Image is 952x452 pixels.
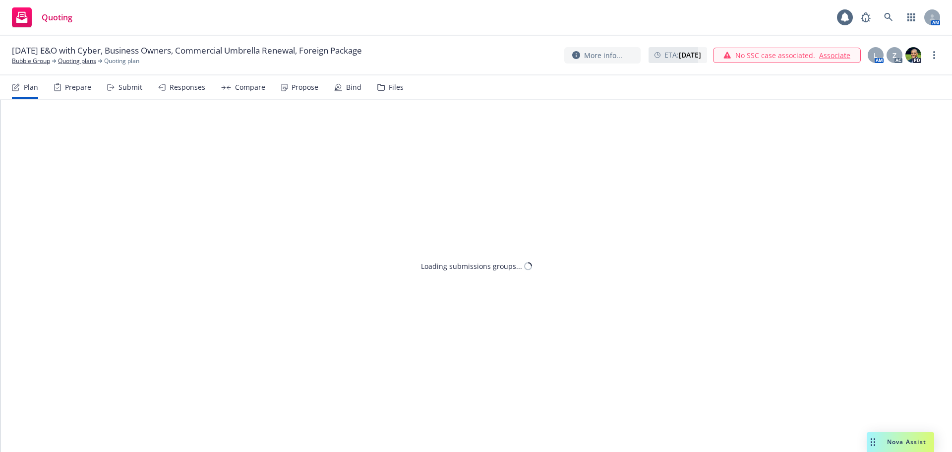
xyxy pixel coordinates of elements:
span: L [874,50,878,61]
a: Search [879,7,898,27]
span: Nova Assist [887,438,926,446]
a: Quoting [8,3,76,31]
div: Submit [119,83,142,91]
span: [DATE] E&O with Cyber, Business Owners, Commercial Umbrella Renewal, Foreign Package [12,45,362,57]
div: Loading submissions groups... [421,261,522,271]
div: Compare [235,83,265,91]
span: Z [892,50,896,61]
img: photo [905,47,921,63]
div: Prepare [65,83,91,91]
a: Report a Bug [856,7,876,27]
div: Plan [24,83,38,91]
span: Quoting [42,13,72,21]
span: More info... [584,50,622,61]
div: Bind [346,83,361,91]
div: Responses [170,83,205,91]
div: Files [389,83,404,91]
button: More info... [564,47,641,64]
a: Associate [819,50,850,61]
button: Nova Assist [867,432,934,452]
strong: [DATE] [679,50,701,60]
span: ETA : [664,50,701,60]
span: Quoting plan [104,57,139,65]
div: Propose [292,83,318,91]
a: Switch app [901,7,921,27]
span: No SSC case associated. [735,50,815,61]
a: Quoting plans [58,57,96,65]
a: Bubble Group [12,57,50,65]
a: more [928,49,940,61]
div: Drag to move [867,432,879,452]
